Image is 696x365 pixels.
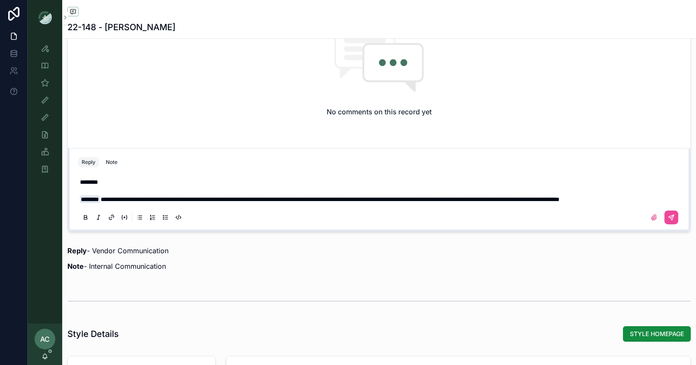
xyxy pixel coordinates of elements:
[40,334,50,344] span: AC
[67,21,175,33] h1: 22-148 - [PERSON_NAME]
[28,35,62,188] div: scrollable content
[67,246,87,255] strong: Reply
[67,262,84,271] strong: Note
[623,326,691,342] button: STYLE HOMEPAGE
[106,159,118,166] div: Note
[630,330,684,338] span: STYLE HOMEPAGE
[327,107,432,117] h2: No comments on this record yet
[67,328,119,340] h1: Style Details
[67,245,691,256] p: - Vendor Communication
[102,157,121,167] button: Note
[67,261,691,271] p: - Internal Communication
[38,10,52,24] img: App logo
[78,157,99,167] button: Reply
